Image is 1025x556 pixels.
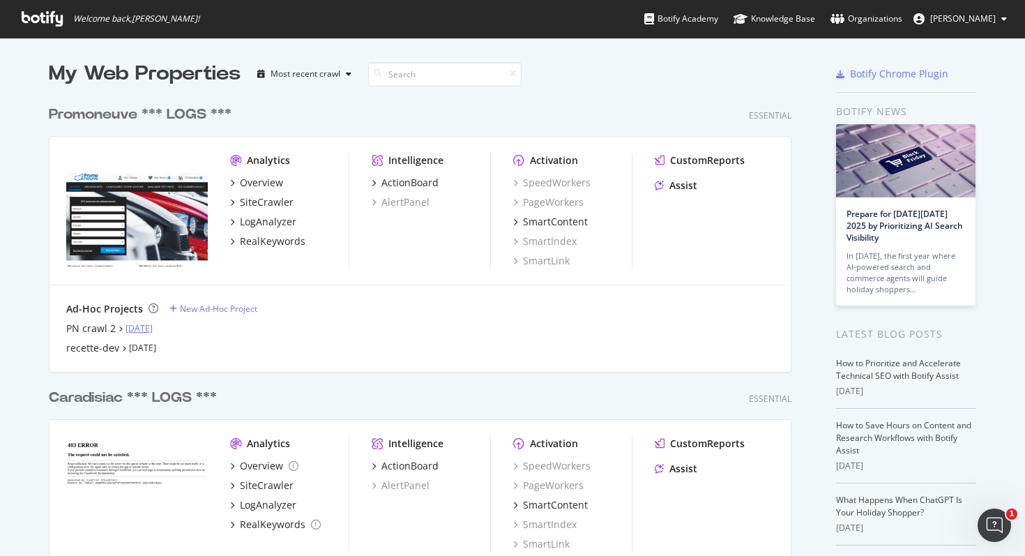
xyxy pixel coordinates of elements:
a: What Happens When ChatGPT Is Your Holiday Shopper? [836,494,962,518]
a: SiteCrawler [230,195,294,209]
div: LogAnalyzer [240,215,296,229]
a: SmartContent [513,498,588,512]
a: Overview [230,459,298,473]
a: RealKeywords [230,234,305,248]
div: Botify news [836,104,976,119]
a: SpeedWorkers [513,459,591,473]
div: Intelligence [388,437,443,451]
a: AlertPanel [372,195,430,209]
div: In [DATE], the first year where AI-powered search and commerce agents will guide holiday shoppers… [846,250,965,295]
div: Analytics [247,437,290,451]
a: SpeedWorkers [513,176,591,190]
div: [DATE] [836,522,976,534]
span: Welcome back, [PERSON_NAME] ! [73,13,199,24]
div: RealKeywords [240,518,305,532]
div: Overview [240,459,283,473]
input: Search [368,62,522,87]
div: Intelligence [388,153,443,167]
img: caradisiac.com [66,437,208,550]
div: Essential [749,393,791,405]
div: [DATE] [836,460,976,472]
a: Assist [655,179,697,193]
a: PageWorkers [513,195,584,209]
div: Organizations [830,12,902,26]
div: Knowledge Base [734,12,815,26]
div: SiteCrawler [240,195,294,209]
a: PageWorkers [513,479,584,493]
div: Activation [530,437,578,451]
div: SmartContent [523,215,588,229]
div: SmartContent [523,498,588,512]
a: [DATE] [126,322,153,334]
div: Botify Chrome Plugin [850,67,948,81]
button: Most recent crawl [252,63,357,85]
div: Latest Blog Posts [836,326,976,342]
div: CustomReports [670,153,745,167]
a: ActionBoard [372,459,439,473]
a: recette-dev [66,341,119,355]
div: SiteCrawler [240,479,294,493]
div: Most recent crawl [271,70,340,78]
div: Analytics [247,153,290,167]
a: SmartIndex [513,518,577,532]
div: Botify Academy [644,12,718,26]
a: Assist [655,462,697,476]
a: SiteCrawler [230,479,294,493]
a: SmartLink [513,537,570,551]
a: Prepare for [DATE][DATE] 2025 by Prioritizing AI Search Visibility [846,208,963,243]
a: CustomReports [655,437,745,451]
img: Prepare for Black Friday 2025 by Prioritizing AI Search Visibility [836,124,975,197]
div: ActionBoard [381,459,439,473]
a: PN crawl 2 [66,322,116,336]
div: My Web Properties [49,60,241,88]
button: [PERSON_NAME] [902,8,1018,30]
a: Botify Chrome Plugin [836,67,948,81]
div: New Ad-Hoc Project [180,303,257,315]
span: NASSAR Léa [930,13,996,24]
a: SmartLink [513,254,570,268]
div: Essential [749,110,791,121]
div: Ad-Hoc Projects [66,302,143,316]
div: CustomReports [670,437,745,451]
div: RealKeywords [240,234,305,248]
span: 1 [1006,509,1017,520]
div: Assist [669,462,697,476]
div: Assist [669,179,697,193]
a: LogAnalyzer [230,498,296,512]
a: [DATE] [129,342,156,354]
a: SmartIndex [513,234,577,248]
iframe: Intercom live chat [978,509,1011,542]
a: LogAnalyzer [230,215,296,229]
div: LogAnalyzer [240,498,296,512]
a: New Ad-Hoc Project [169,303,257,315]
a: ActionBoard [372,176,439,190]
div: ActionBoard [381,176,439,190]
a: SmartContent [513,215,588,229]
a: How to Save Hours on Content and Research Workflows with Botify Assist [836,419,971,456]
a: How to Prioritize and Accelerate Technical SEO with Botify Assist [836,357,961,382]
img: promoneuve.fr [66,153,208,266]
a: CustomReports [655,153,745,167]
a: AlertPanel [372,479,430,493]
div: [DATE] [836,385,976,398]
a: RealKeywords [230,518,321,532]
div: Overview [240,176,283,190]
div: Activation [530,153,578,167]
a: Overview [230,176,283,190]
